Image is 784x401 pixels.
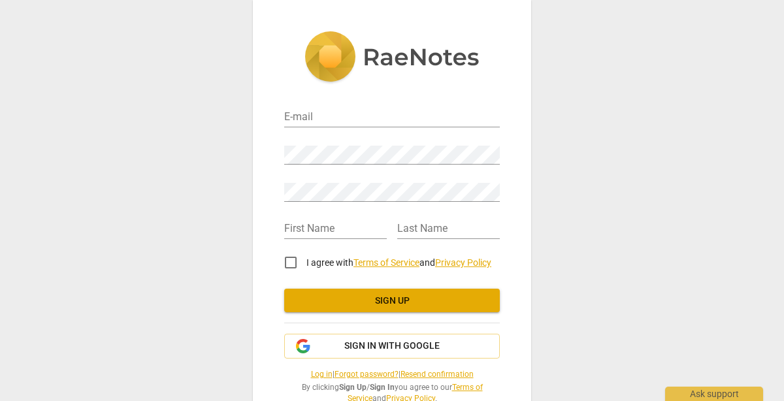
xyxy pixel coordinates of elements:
a: Forgot password? [335,370,399,379]
span: I agree with and [306,257,491,268]
img: 5ac2273c67554f335776073100b6d88f.svg [304,31,480,85]
a: Resend confirmation [400,370,474,379]
button: Sign up [284,289,500,312]
b: Sign Up [339,383,367,392]
button: Sign in with Google [284,334,500,359]
a: Privacy Policy [435,257,491,268]
a: Terms of Service [353,257,419,268]
span: | | [284,369,500,380]
div: Ask support [665,387,763,401]
b: Sign In [370,383,395,392]
a: Log in [311,370,333,379]
span: Sign in with Google [344,340,440,353]
span: Sign up [295,295,489,308]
